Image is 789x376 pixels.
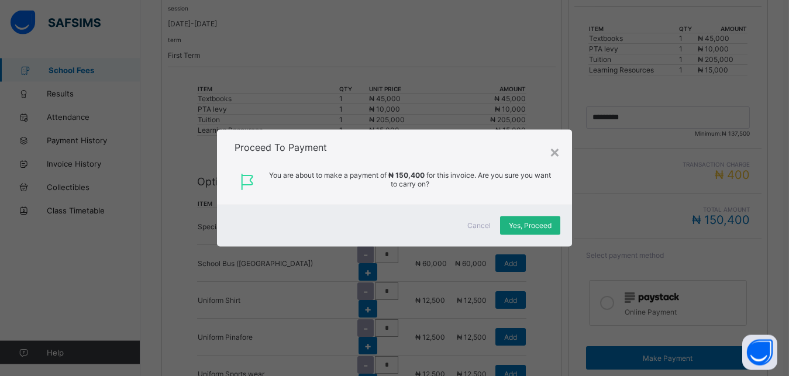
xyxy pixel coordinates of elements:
span: ₦ 150,400 [388,171,425,180]
span: You are about to make a payment of for this invoice. Are you sure you want to carry on? [266,171,554,193]
span: Proceed To Payment [235,142,327,153]
span: Cancel [467,221,491,230]
button: Open asap [742,335,777,370]
span: Yes, Proceed [509,221,552,230]
div: × [549,142,560,161]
